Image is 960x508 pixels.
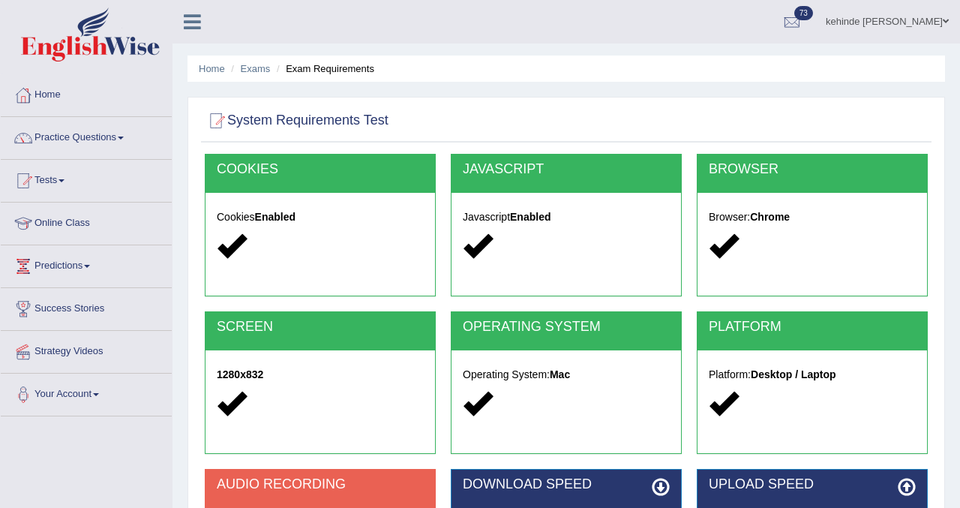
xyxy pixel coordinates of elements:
a: Strategy Videos [1,331,172,368]
h2: BROWSER [709,162,916,177]
strong: Mac [550,368,570,380]
h5: Javascript [463,212,670,223]
strong: Desktop / Laptop [751,368,836,380]
strong: 1280x832 [217,368,263,380]
h2: OPERATING SYSTEM [463,320,670,335]
a: Predictions [1,245,172,283]
h2: SCREEN [217,320,424,335]
strong: Enabled [255,211,295,223]
h2: JAVASCRIPT [463,162,670,177]
h2: UPLOAD SPEED [709,477,916,492]
a: Tests [1,160,172,197]
h2: AUDIO RECORDING [217,477,424,492]
strong: Chrome [750,211,790,223]
a: Online Class [1,203,172,240]
li: Exam Requirements [273,62,374,76]
a: Exams [241,63,271,74]
a: Success Stories [1,288,172,326]
a: Your Account [1,374,172,411]
span: 73 [794,6,813,20]
a: Home [1,74,172,112]
h5: Platform: [709,369,916,380]
a: Home [199,63,225,74]
h2: COOKIES [217,162,424,177]
h5: Cookies [217,212,424,223]
h2: DOWNLOAD SPEED [463,477,670,492]
h2: PLATFORM [709,320,916,335]
h5: Operating System: [463,369,670,380]
strong: Enabled [510,211,550,223]
h5: Browser: [709,212,916,223]
a: Practice Questions [1,117,172,155]
h2: System Requirements Test [205,110,388,132]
